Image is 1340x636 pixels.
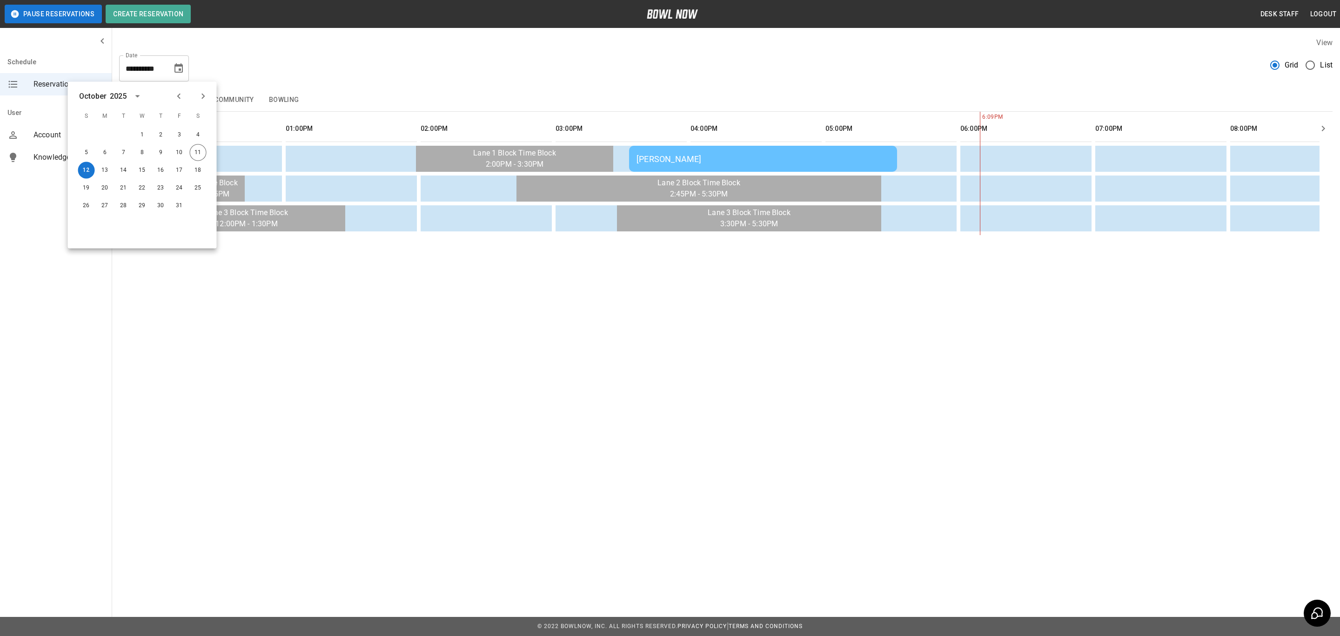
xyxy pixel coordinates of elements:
[171,107,188,126] span: F
[134,144,151,161] button: Oct 8, 2025
[97,162,114,179] button: Oct 13, 2025
[78,197,95,214] button: Oct 26, 2025
[110,91,127,102] div: 2025
[33,152,104,163] span: Knowledge Base
[153,197,169,214] button: Oct 30, 2025
[171,197,188,214] button: Oct 31, 2025
[677,623,727,629] a: Privacy Policy
[636,154,890,164] div: [PERSON_NAME]
[153,162,169,179] button: Oct 16, 2025
[190,127,207,143] button: Oct 4, 2025
[195,88,211,104] button: Next month
[261,89,307,111] button: Bowling
[33,129,104,141] span: Account
[171,162,188,179] button: Oct 17, 2025
[169,59,188,78] button: Choose date, selected date is Oct 12, 2025
[153,180,169,196] button: Oct 23, 2025
[171,144,188,161] button: Oct 10, 2025
[153,144,169,161] button: Oct 9, 2025
[171,180,188,196] button: Oct 24, 2025
[129,88,145,104] button: calendar view is open, switch to year view
[729,623,803,629] a: Terms and Conditions
[78,144,95,161] button: Oct 5, 2025
[5,5,102,23] button: Pause Reservations
[190,180,207,196] button: Oct 25, 2025
[190,107,207,126] span: S
[115,180,132,196] button: Oct 21, 2025
[97,144,114,161] button: Oct 6, 2025
[78,180,95,196] button: Oct 19, 2025
[537,623,677,629] span: © 2022 BowlNow, Inc. All Rights Reserved.
[78,107,95,126] span: S
[1285,60,1299,71] span: Grid
[97,197,114,214] button: Oct 27, 2025
[78,162,95,179] button: Oct 12, 2025
[115,162,132,179] button: Oct 14, 2025
[1257,6,1303,23] button: Desk Staff
[134,107,151,126] span: W
[97,180,114,196] button: Oct 20, 2025
[134,180,151,196] button: Oct 22, 2025
[171,127,188,143] button: Oct 3, 2025
[980,113,982,122] span: 6:09PM
[1306,6,1340,23] button: Logout
[115,144,132,161] button: Oct 7, 2025
[1320,60,1333,71] span: List
[115,107,132,126] span: T
[119,89,1333,111] div: inventory tabs
[134,162,151,179] button: Oct 15, 2025
[115,197,132,214] button: Oct 28, 2025
[190,162,207,179] button: Oct 18, 2025
[647,9,698,19] img: logo
[79,91,107,102] div: October
[1316,38,1333,47] label: View
[153,127,169,143] button: Oct 2, 2025
[134,127,151,143] button: Oct 1, 2025
[171,88,187,104] button: Previous month
[134,197,151,214] button: Oct 29, 2025
[153,107,169,126] span: T
[97,107,114,126] span: M
[190,144,207,161] button: Oct 11, 2025
[33,79,104,90] span: Reservations
[207,89,261,111] button: Community
[106,5,191,23] button: Create Reservation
